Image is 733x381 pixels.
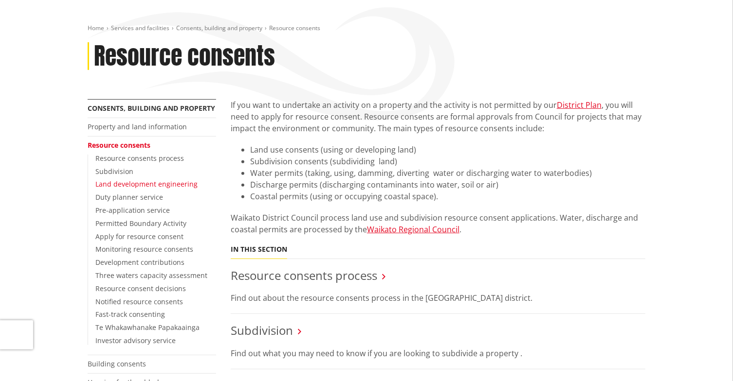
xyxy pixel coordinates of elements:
li: Coastal permits (using or occupying coastal space).​ [250,190,645,202]
a: Three waters capacity assessment [95,271,207,280]
li: Land use consents (using or developing land)​ [250,144,645,156]
a: Subdivision [95,167,133,176]
a: Consents, building and property [88,104,215,113]
span: Resource consents [269,24,320,32]
a: Fast-track consenting [95,310,165,319]
a: District Plan [557,100,602,110]
p: Find out what you may need to know if you are looking to subdivide a property . [231,347,645,359]
a: Notified resource consents [95,297,183,306]
a: Development contributions [95,258,184,267]
a: Subdivision [231,322,293,338]
a: Pre-application service [95,206,170,215]
a: Apply for resource consent [95,232,183,241]
li: Subdivision consents (subdividing land)​ [250,156,645,167]
a: Resource consents process [231,267,377,283]
a: Services and facilities [111,24,169,32]
a: Duty planner service [95,192,163,202]
a: Waikato Regional Council [367,224,459,235]
a: Property and land information [88,122,187,131]
iframe: Messenger Launcher [688,340,723,375]
li: Water permits (taking, using, damming, diverting water or discharging water to waterbodies)​ [250,167,645,179]
a: Resource consents [88,140,150,150]
p: Waikato District Council process land use and subdivision resource consent applications. Water, d... [231,212,645,235]
li: Discharge permits (discharging contaminants into water, soil or air)​ [250,179,645,190]
a: Consents, building and property [176,24,262,32]
h5: In this section [231,245,287,254]
a: Resource consent decisions [95,284,186,293]
a: Investor advisory service [95,336,176,345]
a: Home [88,24,104,32]
p: Find out about the resource consents process in the [GEOGRAPHIC_DATA] district. [231,292,645,304]
a: Te Whakawhanake Papakaainga [95,323,200,332]
nav: breadcrumb [88,24,645,33]
a: Land development engineering [95,179,198,189]
a: Resource consents process [95,154,184,163]
p: If you want to undertake an activity on a property and the activity is not permitted by our , you... [231,99,645,134]
a: Monitoring resource consents [95,244,193,254]
h1: Resource consents [94,42,275,70]
a: Building consents [88,359,146,368]
a: Permitted Boundary Activity [95,219,186,228]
